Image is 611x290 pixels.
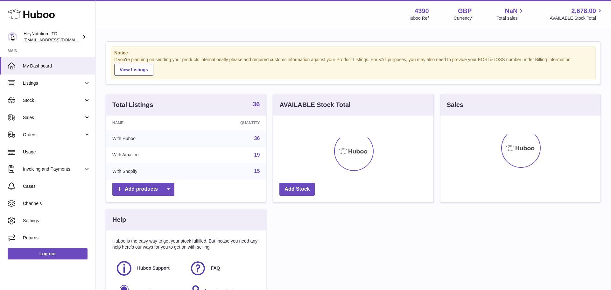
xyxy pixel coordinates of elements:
a: 2,678.00 AVAILABLE Stock Total [550,7,603,21]
span: Invoicing and Payments [23,166,84,172]
strong: 4390 [415,7,429,15]
span: Stock [23,97,84,103]
span: Channels [23,201,90,207]
a: Log out [8,248,88,259]
span: Total sales [496,15,525,21]
p: Huboo is the easy way to get your stock fulfilled. But incase you need any help here's our ways f... [112,238,260,250]
a: 19 [254,152,260,158]
span: Sales [23,115,84,121]
a: 36 [253,101,260,109]
a: NaN Total sales [496,7,525,21]
span: Listings [23,80,84,86]
span: 2,678.00 [571,7,596,15]
span: Cases [23,183,90,189]
div: Currency [454,15,472,21]
strong: 36 [253,101,260,107]
h3: AVAILABLE Stock Total [279,101,350,109]
a: Add products [112,183,174,196]
a: Add Stock [279,183,315,196]
a: Huboo Support [116,260,183,277]
strong: GBP [458,7,472,15]
td: With Huboo [106,130,193,147]
td: With Amazon [106,147,193,163]
h3: Sales [447,101,463,109]
img: internalAdmin-4390@internal.huboo.com [8,32,17,42]
span: Settings [23,218,90,224]
span: AVAILABLE Stock Total [550,15,603,21]
div: If you're planning on sending your products internationally please add required customs informati... [114,57,592,76]
span: Orders [23,132,84,138]
h3: Help [112,216,126,224]
a: FAQ [189,260,257,277]
a: 15 [254,168,260,174]
span: FAQ [211,265,220,271]
span: Returns [23,235,90,241]
span: My Dashboard [23,63,90,69]
strong: Notice [114,50,592,56]
a: View Listings [114,64,153,76]
span: NaN [505,7,517,15]
td: With Shopify [106,163,193,180]
th: Quantity [193,116,266,130]
span: Huboo Support [137,265,170,271]
span: [EMAIL_ADDRESS][DOMAIN_NAME] [24,37,94,42]
span: Usage [23,149,90,155]
div: HeyNutrition LTD [24,31,81,43]
th: Name [106,116,193,130]
div: Huboo Ref [408,15,429,21]
h3: Total Listings [112,101,153,109]
a: 36 [254,136,260,141]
